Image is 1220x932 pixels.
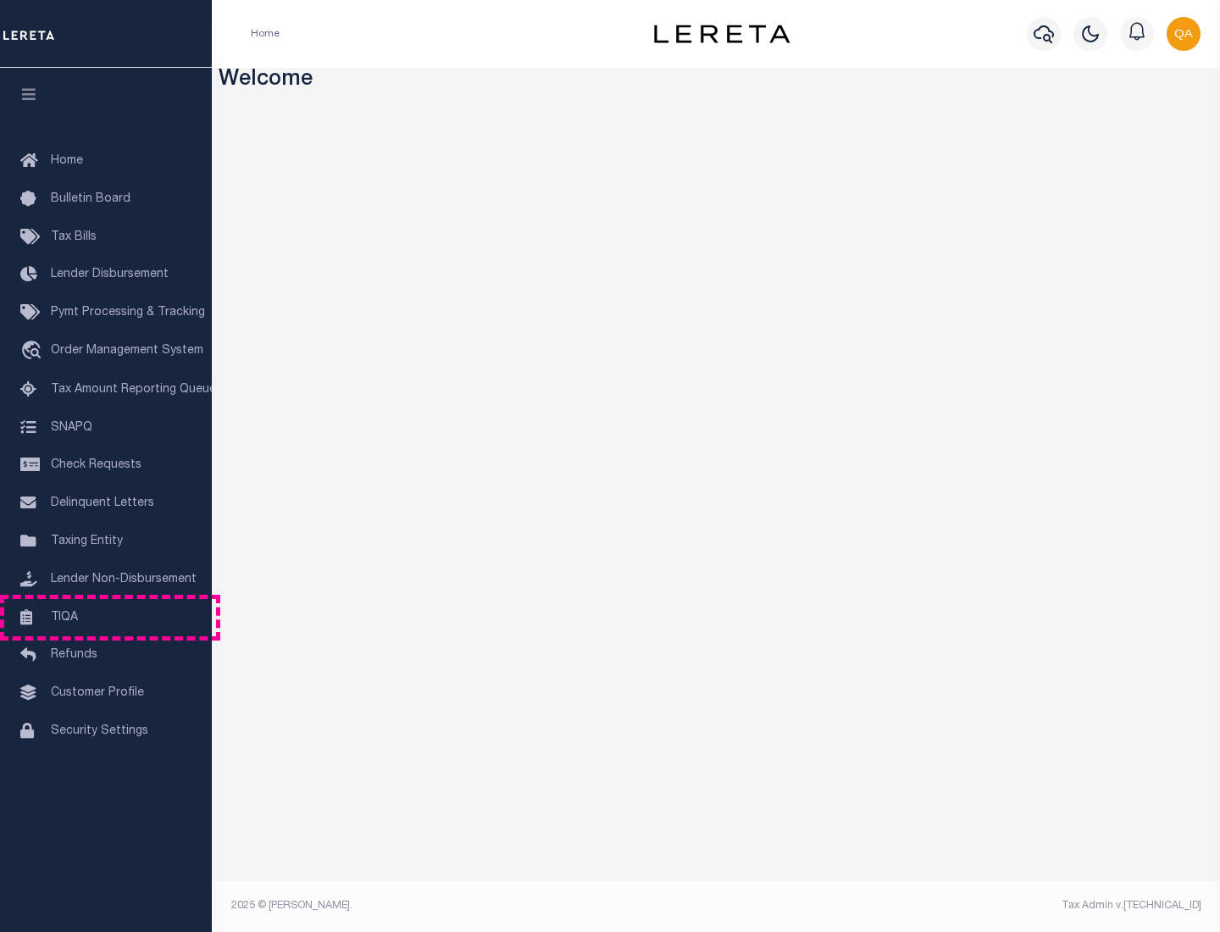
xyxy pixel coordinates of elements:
[51,497,154,509] span: Delinquent Letters
[251,26,280,42] li: Home
[51,535,123,547] span: Taxing Entity
[51,421,92,433] span: SNAPQ
[51,155,83,167] span: Home
[654,25,790,43] img: logo-dark.svg
[51,725,148,737] span: Security Settings
[51,231,97,243] span: Tax Bills
[51,307,205,319] span: Pymt Processing & Tracking
[51,687,144,699] span: Customer Profile
[219,898,717,913] div: 2025 © [PERSON_NAME].
[51,649,97,661] span: Refunds
[51,459,141,471] span: Check Requests
[51,345,203,357] span: Order Management System
[51,574,197,585] span: Lender Non-Disbursement
[51,269,169,280] span: Lender Disbursement
[20,341,47,363] i: travel_explore
[51,193,130,205] span: Bulletin Board
[1167,17,1201,51] img: svg+xml;base64,PHN2ZyB4bWxucz0iaHR0cDovL3d3dy53My5vcmcvMjAwMC9zdmciIHBvaW50ZXItZXZlbnRzPSJub25lIi...
[51,384,216,396] span: Tax Amount Reporting Queue
[51,611,78,623] span: TIQA
[219,68,1214,94] h3: Welcome
[729,898,1201,913] div: Tax Admin v.[TECHNICAL_ID]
